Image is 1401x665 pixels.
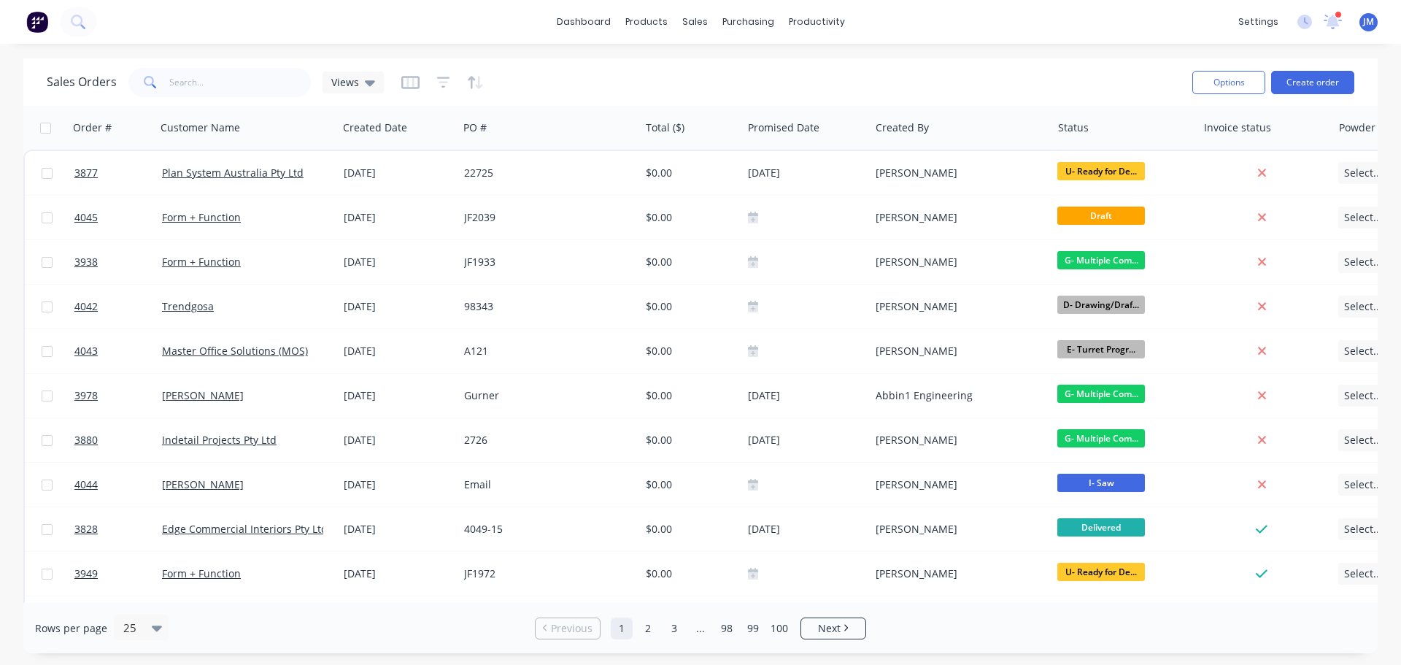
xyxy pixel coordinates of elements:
[344,166,452,180] div: [DATE]
[1057,296,1145,314] span: D- Drawing/Draf...
[876,120,929,135] div: Created By
[646,344,731,358] div: $0.00
[1057,251,1145,269] span: G- Multiple Com...
[646,255,731,269] div: $0.00
[74,151,162,195] a: 3877
[74,388,98,403] span: 3978
[74,210,98,225] span: 4045
[74,507,162,551] a: 3828
[1344,255,1382,269] span: Select...
[161,120,240,135] div: Customer Name
[1057,518,1145,537] span: Delivered
[74,477,98,492] span: 4044
[1363,15,1374,28] span: JM
[748,387,864,405] div: [DATE]
[1057,385,1145,403] span: G- Multiple Com...
[1344,299,1382,314] span: Select...
[464,477,626,492] div: Email
[74,344,98,358] span: 4043
[611,618,633,639] a: Page 1 is your current page
[344,566,452,581] div: [DATE]
[73,120,112,135] div: Order #
[876,388,1038,403] div: Abbin1 Engineering
[162,255,241,269] a: Form + Function
[169,68,312,97] input: Search...
[343,120,407,135] div: Created Date
[1344,566,1382,581] span: Select...
[876,433,1038,447] div: [PERSON_NAME]
[74,255,98,269] span: 3938
[690,618,711,639] a: Jump forward
[162,477,244,491] a: [PERSON_NAME]
[74,566,98,581] span: 3949
[1057,207,1145,225] span: Draft
[344,433,452,447] div: [DATE]
[464,433,626,447] div: 2726
[716,618,738,639] a: Page 98
[1057,162,1145,180] span: U- Ready for De...
[1344,433,1382,447] span: Select...
[162,210,241,224] a: Form + Function
[464,166,626,180] div: 22725
[646,299,731,314] div: $0.00
[1344,522,1382,537] span: Select...
[162,344,308,358] a: Master Office Solutions (MOS)
[463,120,487,135] div: PO #
[637,618,659,639] a: Page 2
[74,596,162,640] a: 3927
[74,299,98,314] span: 4042
[1204,120,1271,135] div: Invoice status
[876,299,1038,314] div: [PERSON_NAME]
[1344,388,1382,403] span: Select...
[74,240,162,284] a: 3938
[47,75,117,89] h1: Sales Orders
[464,522,626,537] div: 4049-15
[529,618,872,639] ul: Pagination
[549,11,618,33] a: dashboard
[646,210,731,225] div: $0.00
[536,621,600,636] a: Previous page
[162,522,328,536] a: Edge Commercial Interiors Pty Ltd
[26,11,48,33] img: Factory
[748,520,864,539] div: [DATE]
[74,433,98,447] span: 3880
[1344,166,1382,180] span: Select...
[646,477,731,492] div: $0.00
[818,621,841,636] span: Next
[464,344,626,358] div: A121
[464,388,626,403] div: Gurner
[1344,477,1382,492] span: Select...
[74,166,98,180] span: 3877
[876,210,1038,225] div: [PERSON_NAME]
[675,11,715,33] div: sales
[768,618,790,639] a: Page 100
[801,621,865,636] a: Next page
[1231,11,1286,33] div: settings
[748,164,864,182] div: [DATE]
[1344,210,1382,225] span: Select...
[876,522,1038,537] div: [PERSON_NAME]
[331,74,359,90] span: Views
[646,522,731,537] div: $0.00
[646,433,731,447] div: $0.00
[1057,340,1145,358] span: E- Turret Progr...
[162,299,214,313] a: Trendgosa
[74,463,162,507] a: 4044
[1192,71,1265,94] button: Options
[162,433,277,447] a: Indetail Projects Pty Ltd
[344,522,452,537] div: [DATE]
[162,566,241,580] a: Form + Function
[74,329,162,373] a: 4043
[162,388,244,402] a: [PERSON_NAME]
[1057,563,1145,581] span: U- Ready for De...
[551,621,593,636] span: Previous
[876,344,1038,358] div: [PERSON_NAME]
[464,210,626,225] div: JF2039
[1058,120,1089,135] div: Status
[715,11,781,33] div: purchasing
[344,210,452,225] div: [DATE]
[646,166,731,180] div: $0.00
[1057,474,1145,492] span: I- Saw
[344,388,452,403] div: [DATE]
[35,621,107,636] span: Rows per page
